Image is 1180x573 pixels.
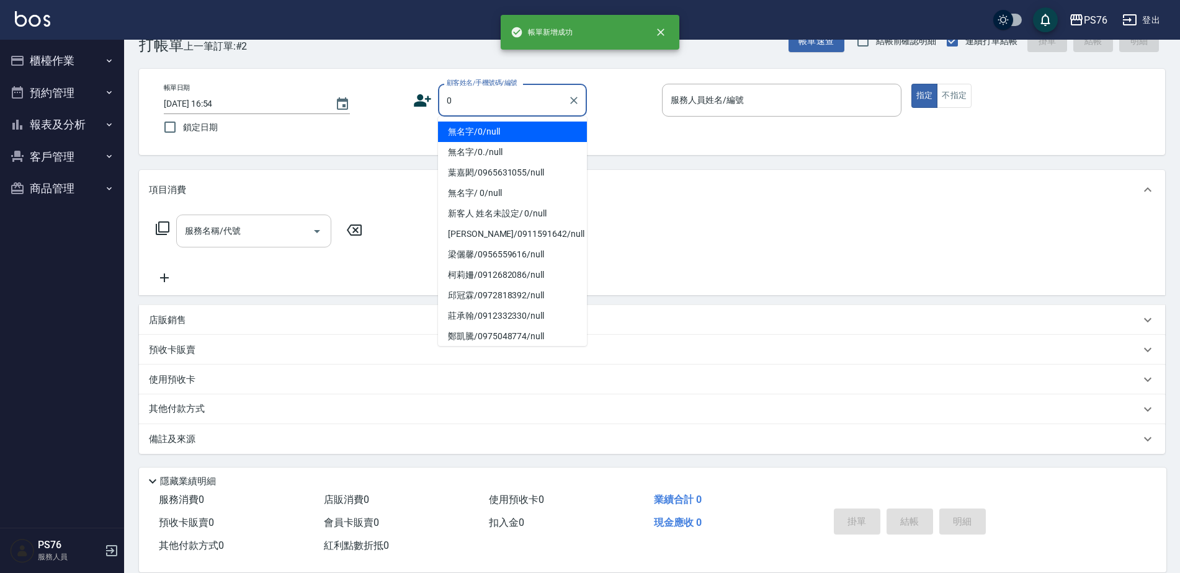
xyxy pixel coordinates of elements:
[149,433,195,446] p: 備註及來源
[324,494,369,505] span: 店販消費 0
[324,540,389,551] span: 紅利點數折抵 0
[1064,7,1112,33] button: PS76
[149,373,195,386] p: 使用預收卡
[159,540,224,551] span: 其他付款方式 0
[937,84,972,108] button: 不指定
[489,517,524,528] span: 扣入金 0
[438,244,587,265] li: 梁儷馨/0956559616/null
[159,517,214,528] span: 預收卡販賣 0
[438,285,587,306] li: 邱冠霖/0972818392/null
[183,121,218,134] span: 鎖定日期
[654,494,702,505] span: 業績合計 0
[438,224,587,244] li: [PERSON_NAME]/0911591642/null
[5,172,119,205] button: 商品管理
[1084,12,1107,28] div: PS76
[1117,9,1165,32] button: 登出
[5,141,119,173] button: 客戶管理
[139,170,1165,210] div: 項目消費
[654,517,702,528] span: 現金應收 0
[5,109,119,141] button: 報表及分析
[565,92,583,109] button: Clear
[438,162,587,183] li: 葉嘉閎/0965631055/null
[647,19,674,46] button: close
[307,221,327,241] button: Open
[159,494,204,505] span: 服務消費 0
[789,30,844,53] button: 帳單速查
[160,475,216,488] p: 隱藏業績明細
[139,394,1165,424] div: 其他付款方式
[10,538,35,563] img: Person
[149,184,186,197] p: 項目消費
[184,38,248,54] span: 上一筆訂單:#2
[164,83,190,92] label: 帳單日期
[139,37,184,54] h3: 打帳單
[489,494,544,505] span: 使用預收卡 0
[139,335,1165,365] div: 預收卡販賣
[324,517,379,528] span: 會員卡販賣 0
[438,142,587,162] li: 無名字/0./null
[438,122,587,142] li: 無名字/0/null
[164,94,323,114] input: YYYY/MM/DD hh:mm
[438,265,587,285] li: 柯莉姍/0912682086/null
[1033,7,1058,32] button: save
[149,344,195,357] p: 預收卡販賣
[328,89,357,119] button: Choose date, selected date is 2025-10-13
[438,183,587,203] li: 無名字/ 0/null
[5,45,119,77] button: 櫃檯作業
[149,314,186,327] p: 店販銷售
[965,35,1017,48] span: 連續打單結帳
[139,365,1165,394] div: 使用預收卡
[149,402,211,416] p: 其他付款方式
[38,551,101,562] p: 服務人員
[438,203,587,224] li: 新客人 姓名未設定/ 0/null
[876,35,937,48] span: 結帳前確認明細
[511,26,573,38] span: 帳單新增成功
[438,326,587,347] li: 鄭凱騰/0975048774/null
[438,306,587,326] li: 莊承翰/0912332330/null
[139,305,1165,335] div: 店販銷售
[447,78,517,87] label: 顧客姓名/手機號碼/編號
[139,424,1165,454] div: 備註及來源
[15,11,50,27] img: Logo
[5,77,119,109] button: 預約管理
[911,84,938,108] button: 指定
[38,539,101,551] h5: PS76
